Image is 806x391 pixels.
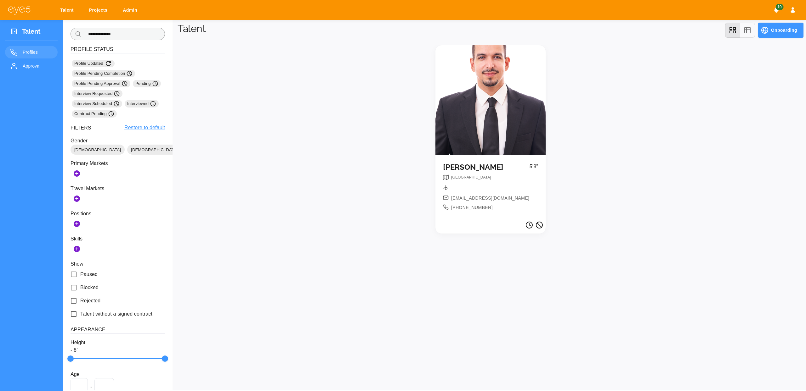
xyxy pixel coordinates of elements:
p: Positions [71,210,165,218]
a: Approval [5,60,58,72]
p: Height [71,339,165,346]
h1: Talent [178,23,206,35]
p: Show [71,260,165,268]
a: Admin [119,4,144,16]
span: Talent without a signed contract [80,310,152,318]
span: Contract Pending [74,111,114,117]
div: Contract Pending [72,110,117,118]
span: [DEMOGRAPHIC_DATA] [127,147,181,153]
h3: Talent [22,28,41,37]
span: [PHONE_NUMBER] [451,204,493,211]
span: Blocked [80,284,99,291]
span: Profiles [23,48,53,56]
a: [PERSON_NAME]5’8”breadcrumb[EMAIL_ADDRESS][DOMAIN_NAME][PHONE_NUMBER] [435,45,546,219]
button: Onboarding [758,23,803,38]
button: grid [725,23,740,38]
div: Profile Pending Completion [72,70,135,77]
h6: Profile Status [71,45,165,53]
button: Add Secondary Markets [71,192,83,205]
p: Age [71,371,165,378]
div: Profile Pending Approval [72,80,130,87]
span: Approval [23,62,53,70]
a: Profiles [5,46,58,58]
span: [EMAIL_ADDRESS][DOMAIN_NAME] [451,195,529,202]
nav: breadcrumb [451,174,491,182]
p: Travel Markets [71,185,165,192]
span: Profile Updated [74,60,112,67]
span: 10 [775,4,783,10]
a: Talent [56,4,80,16]
span: - [90,383,92,391]
button: Add Positions [71,218,83,230]
div: Interview Requested [72,90,122,97]
span: Profile Pending Approval [74,80,128,87]
div: [DEMOGRAPHIC_DATA] [127,145,181,155]
button: table [740,23,755,38]
h6: Filters [71,124,91,132]
button: Add Skills [71,243,83,255]
h5: [PERSON_NAME] [443,163,530,172]
a: Restore to default [124,124,165,132]
p: Primary Markets [71,160,165,167]
div: view [725,23,755,38]
span: Profile Pending Completion [74,70,133,77]
button: Add Markets [71,167,83,180]
p: - 8’ [71,346,165,354]
span: Rejected [80,297,100,305]
div: Pending [133,80,161,87]
button: Notifications [771,4,782,16]
span: [GEOGRAPHIC_DATA] [451,175,491,179]
div: Interviewed [125,100,159,107]
div: Interview Scheduled [72,100,122,107]
div: Profile Updated [72,60,115,67]
p: Gender [71,137,165,145]
span: [DEMOGRAPHIC_DATA] [71,147,125,153]
p: 5’8” [530,163,538,174]
span: Interview Scheduled [74,101,120,107]
h6: Appearance [71,326,165,334]
span: Paused [80,271,98,278]
span: Pending [135,80,158,87]
div: [DEMOGRAPHIC_DATA] [71,145,125,155]
span: Interview Requested [74,91,120,97]
img: eye5 [8,6,31,15]
a: Projects [85,4,114,16]
span: Interviewed [127,101,156,107]
p: Skills [71,235,165,243]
